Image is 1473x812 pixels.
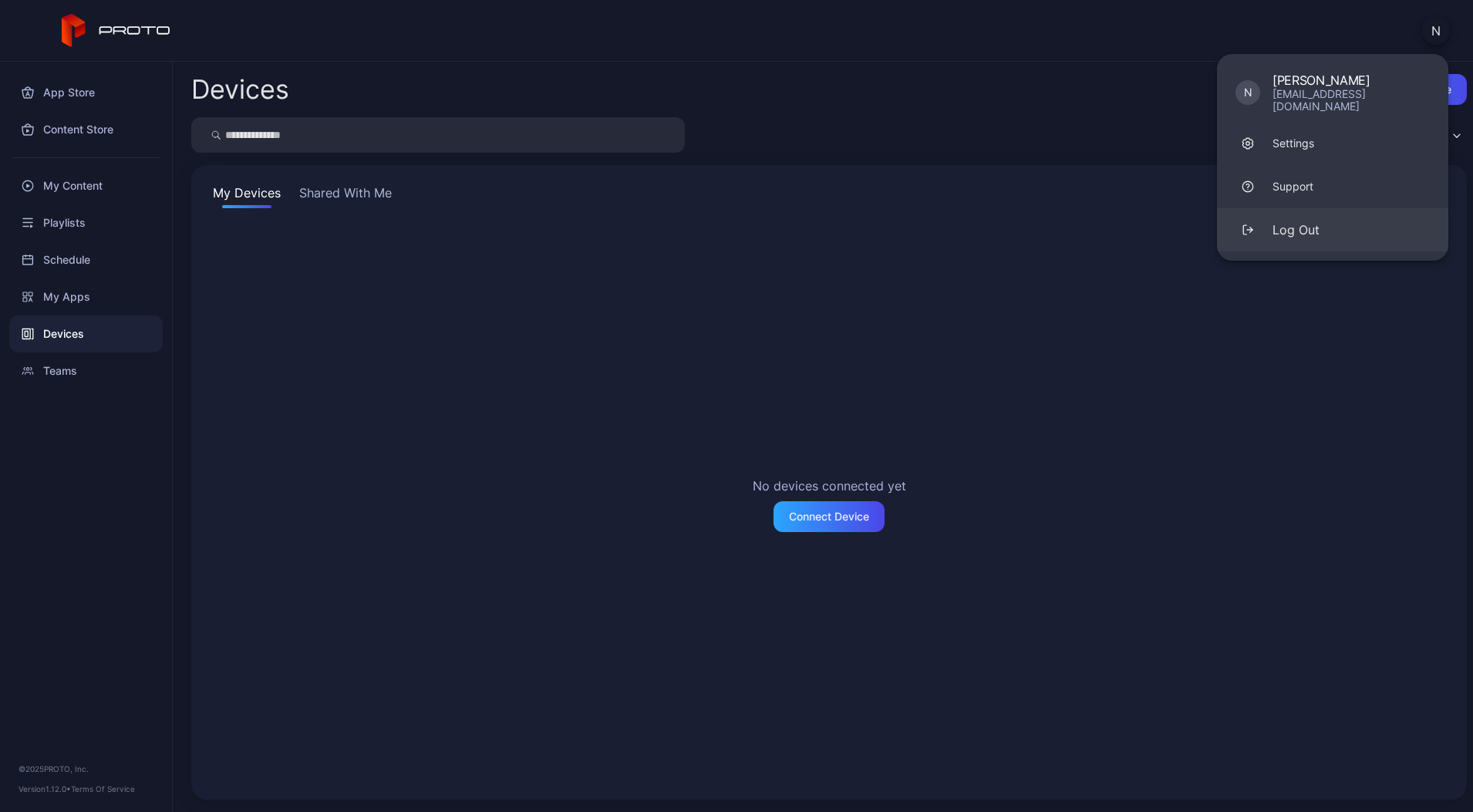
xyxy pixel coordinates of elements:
a: My Content [9,167,163,204]
button: My Devices [210,184,284,208]
a: Settings [1217,122,1448,165]
div: Settings [1272,136,1314,151]
a: My Apps [9,278,163,315]
button: Connect Device [774,501,885,532]
h2: Devices [191,76,289,103]
div: Connect Device [789,510,869,523]
a: Schedule [9,241,163,278]
span: Version 1.12.0 • [19,784,71,793]
a: Content Store [9,111,163,148]
div: [PERSON_NAME] [1272,72,1430,88]
a: App Store [9,74,163,111]
button: N [1422,17,1450,45]
a: Teams [9,352,163,389]
div: N [1235,80,1260,105]
div: Log Out [1272,221,1320,239]
button: Shared With Me [296,184,395,208]
div: [EMAIL_ADDRESS][DOMAIN_NAME] [1272,88,1430,113]
a: Playlists [9,204,163,241]
a: Devices [9,315,163,352]
a: Terms Of Service [71,784,135,793]
h2: No devices connected yet [753,477,906,495]
a: N[PERSON_NAME][EMAIL_ADDRESS][DOMAIN_NAME] [1217,63,1448,122]
button: Log Out [1217,208,1448,251]
a: Support [1217,165,1448,208]
div: © 2025 PROTO, Inc. [19,763,153,775]
div: Support [1272,179,1313,194]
